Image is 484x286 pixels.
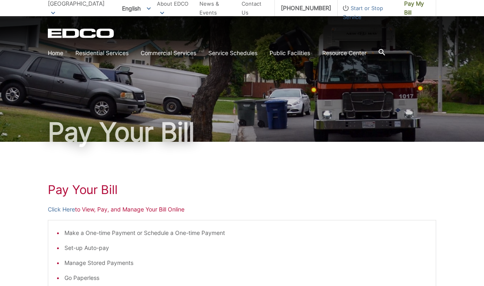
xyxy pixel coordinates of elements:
[48,182,436,197] h1: Pay Your Bill
[64,258,428,267] li: Manage Stored Payments
[48,49,63,58] a: Home
[322,49,366,58] a: Resource Center
[48,119,436,145] h1: Pay Your Bill
[48,205,436,214] p: to View, Pay, and Manage Your Bill Online
[48,28,115,38] a: EDCD logo. Return to the homepage.
[64,228,428,237] li: Make a One-time Payment or Schedule a One-time Payment
[141,49,196,58] a: Commercial Services
[270,49,310,58] a: Public Facilities
[64,273,428,282] li: Go Paperless
[116,2,157,15] span: English
[208,49,257,58] a: Service Schedules
[48,205,75,214] a: Click Here
[75,49,128,58] a: Residential Services
[64,243,428,252] li: Set-up Auto-pay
